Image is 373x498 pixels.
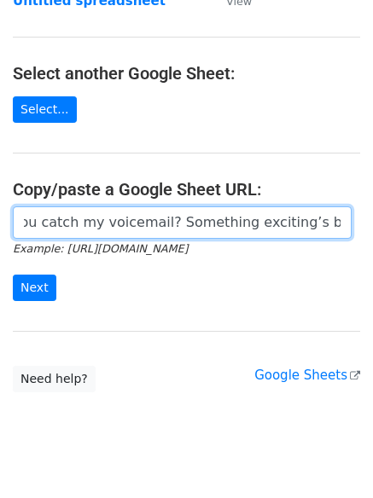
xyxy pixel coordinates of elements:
[254,368,360,383] a: Google Sheets
[13,63,360,84] h4: Select another Google Sheet:
[13,275,56,301] input: Next
[13,206,352,239] input: Paste your Google Sheet URL here
[13,242,188,255] small: Example: [URL][DOMAIN_NAME]
[13,179,360,200] h4: Copy/paste a Google Sheet URL:
[13,96,77,123] a: Select...
[13,366,96,392] a: Need help?
[288,416,373,498] iframe: Chat Widget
